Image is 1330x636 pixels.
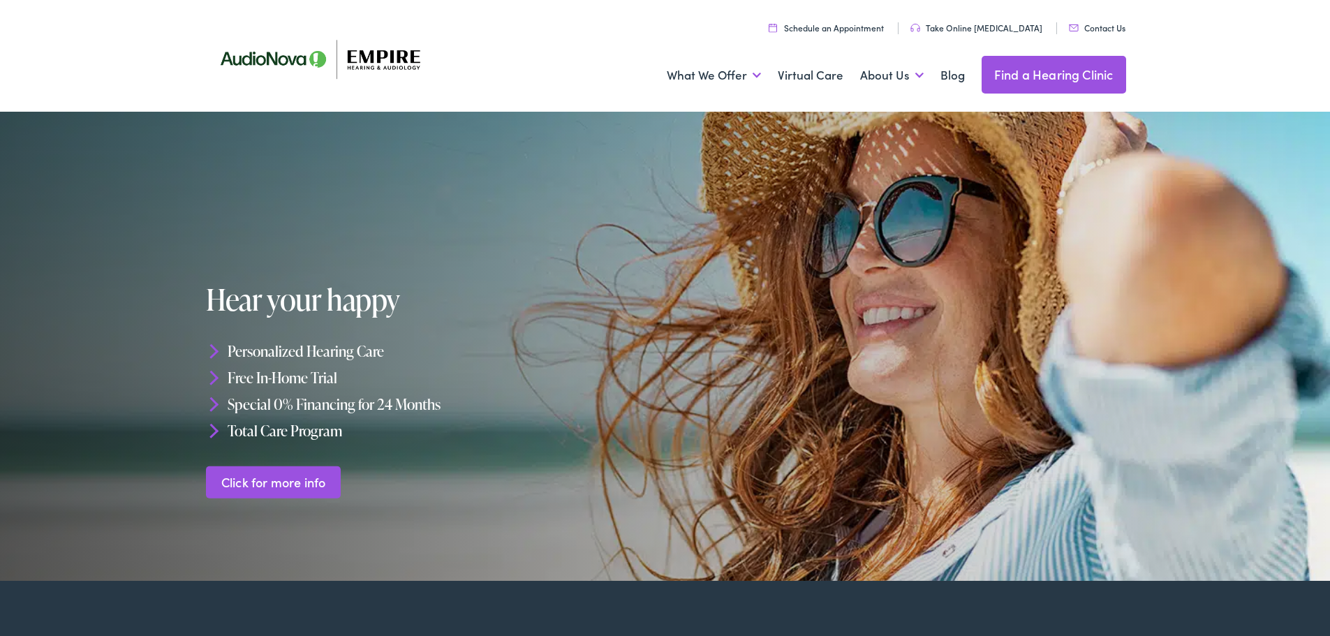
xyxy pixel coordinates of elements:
[769,22,884,34] a: Schedule an Appointment
[1069,24,1079,31] img: utility icon
[206,283,630,316] h1: Hear your happy
[769,23,777,32] img: utility icon
[206,417,672,443] li: Total Care Program
[982,56,1126,94] a: Find a Hearing Clinic
[206,338,672,364] li: Personalized Hearing Care
[1069,22,1125,34] a: Contact Us
[778,50,843,101] a: Virtual Care
[206,364,672,391] li: Free In-Home Trial
[206,466,341,498] a: Click for more info
[910,22,1042,34] a: Take Online [MEDICAL_DATA]
[206,391,672,417] li: Special 0% Financing for 24 Months
[667,50,761,101] a: What We Offer
[860,50,924,101] a: About Us
[940,50,965,101] a: Blog
[910,24,920,32] img: utility icon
